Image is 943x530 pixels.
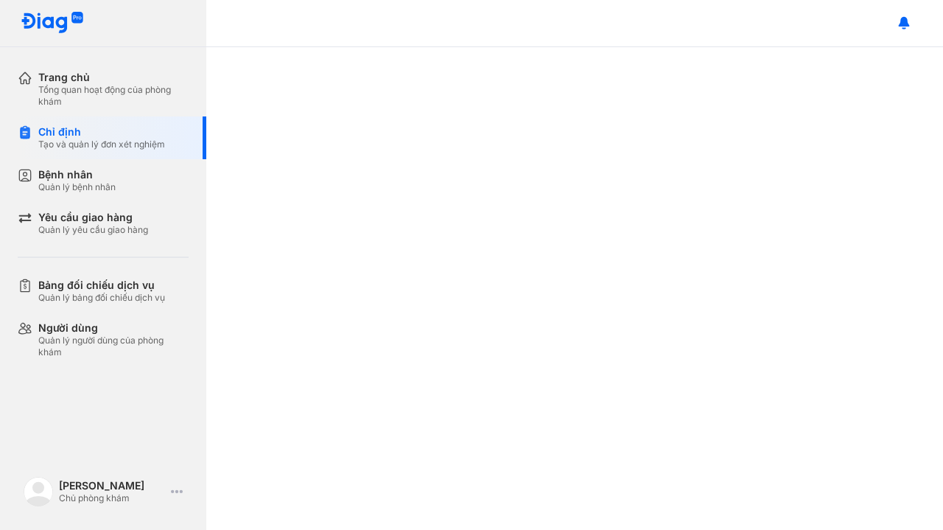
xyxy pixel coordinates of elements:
[38,279,165,292] div: Bảng đối chiếu dịch vụ
[38,168,116,181] div: Bệnh nhân
[38,211,148,224] div: Yêu cầu giao hàng
[59,492,165,504] div: Chủ phòng khám
[38,224,148,236] div: Quản lý yêu cầu giao hàng
[38,292,165,304] div: Quản lý bảng đối chiếu dịch vụ
[38,181,116,193] div: Quản lý bệnh nhân
[38,335,189,358] div: Quản lý người dùng của phòng khám
[21,12,84,35] img: logo
[38,125,165,139] div: Chỉ định
[38,139,165,150] div: Tạo và quản lý đơn xét nghiệm
[24,477,53,506] img: logo
[59,479,165,492] div: [PERSON_NAME]
[38,84,189,108] div: Tổng quan hoạt động của phòng khám
[38,71,189,84] div: Trang chủ
[38,321,189,335] div: Người dùng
